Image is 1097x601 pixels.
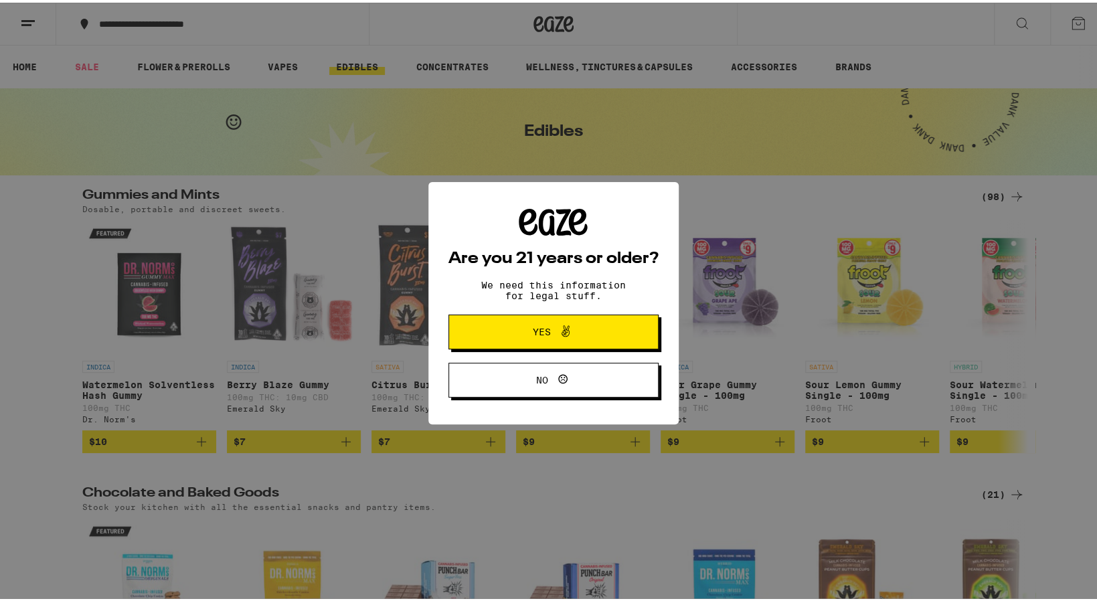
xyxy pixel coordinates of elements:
[536,373,548,382] span: No
[8,9,96,20] span: Hi. Need any help?
[533,325,551,334] span: Yes
[448,312,659,347] button: Yes
[448,248,659,264] h2: Are you 21 years or older?
[470,277,637,298] p: We need this information for legal stuff.
[448,360,659,395] button: No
